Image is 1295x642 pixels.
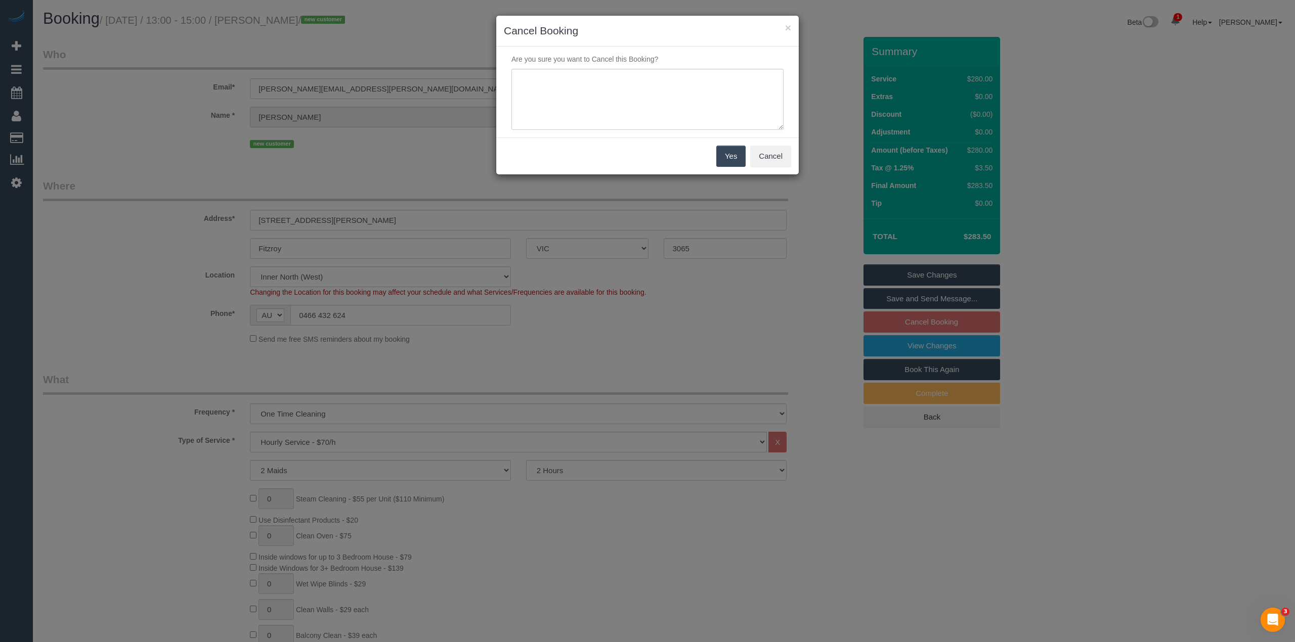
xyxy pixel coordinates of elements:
span: 3 [1281,608,1289,616]
p: Are you sure you want to Cancel this Booking? [504,54,791,64]
iframe: Intercom live chat [1261,608,1285,632]
button: Cancel [750,146,791,167]
button: Yes [716,146,746,167]
h3: Cancel Booking [504,23,791,38]
sui-modal: Cancel Booking [496,16,799,174]
button: × [785,22,791,33]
